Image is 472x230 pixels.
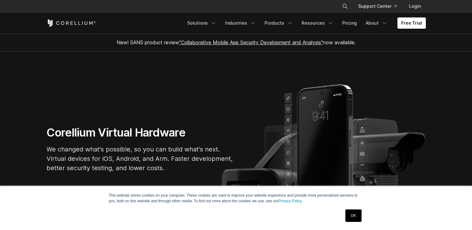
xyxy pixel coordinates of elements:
[339,1,351,12] button: Search
[334,1,426,12] div: Navigation Menu
[183,17,220,29] a: Solutions
[183,17,426,29] div: Navigation Menu
[279,199,303,203] a: Privacy Policy.
[397,17,426,29] a: Free Trial
[46,19,96,27] a: Corellium Home
[109,193,363,204] p: This website stores cookies on your computer. These cookies are used to improve your website expe...
[179,39,323,46] a: "Collaborative Mobile App Security Development and Analysis"
[117,39,356,46] span: New! SANS product review now available.
[345,209,361,222] a: OK
[221,17,260,29] a: Industries
[46,145,234,173] p: We changed what's possible, so you can build what's next. Virtual devices for iOS, Android, and A...
[298,17,337,29] a: Resources
[338,17,361,29] a: Pricing
[261,17,297,29] a: Products
[362,17,391,29] a: About
[404,1,426,12] a: Login
[46,126,234,140] h1: Corellium Virtual Hardware
[353,1,401,12] a: Support Center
